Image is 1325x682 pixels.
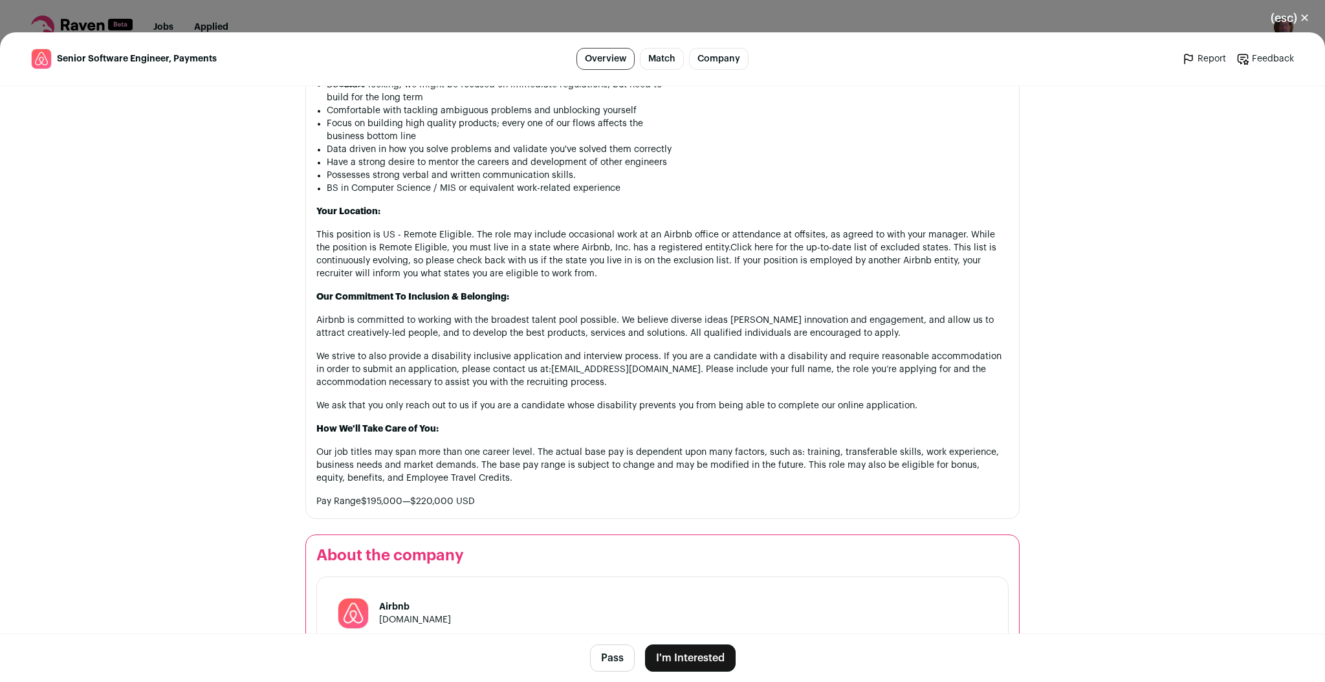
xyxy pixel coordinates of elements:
[576,48,635,70] a: Overview
[379,600,451,613] h1: Airbnb
[327,143,1009,156] li: Data driven in how you solve problems and validate you've solved them correctly
[590,644,635,672] button: Pass
[338,599,368,628] img: 7ce577d4c60d86e6b0596865b4382bfa94f83f1f30dc48cf96374cf203c6e0db.jpg
[316,495,1009,508] p: Pay Range$195,000—$220,000 USD
[645,644,736,672] button: I'm Interested
[57,52,217,65] span: Senior Software Engineer, Payments
[327,169,1009,182] li: Possesses strong verbal and written communication skills.
[551,365,701,374] a: [EMAIL_ADDRESS][DOMAIN_NAME]
[316,424,439,434] strong: How We'll Take Care of You:
[316,399,1009,412] p: We ask that you only reach out to us if you are a candidate whose disability prevents you from be...
[379,615,451,624] a: [DOMAIN_NAME]
[316,350,1009,389] p: We strive to also provide a disability inclusive application and interview process. If you are a ...
[316,292,509,302] strong: Our Commitment To Inclusion & Belonging:
[316,545,1009,566] h2: About the company
[1182,52,1226,65] a: Report
[327,156,1009,169] li: Have a strong desire to mentor the careers and development of other engineers
[316,207,380,216] strong: Your Location:
[1255,4,1325,32] button: Close modal
[316,446,1009,485] p: Our job titles may span more than one career level. The actual base pay is dependent upon many fa...
[327,78,1009,104] li: Be future looking; we might be focused on immediate regulations, but need to build for the long term
[316,228,1009,280] p: This position is US - Remote Eligible. The role may include occasional work at an Airbnb office o...
[327,104,1009,117] li: Comfortable with tackling ambiguous problems and unblocking yourself
[1236,52,1294,65] a: Feedback
[640,48,684,70] a: Match
[327,117,1009,143] li: Focus on building high quality products; every one of our flows affects the business bottom line
[32,49,51,69] img: 7ce577d4c60d86e6b0596865b4382bfa94f83f1f30dc48cf96374cf203c6e0db.jpg
[327,182,1009,195] li: BS in Computer Science / MIS or equivalent work-related experience
[689,48,749,70] a: Company
[316,314,1009,340] p: Airbnb is committed to working with the broadest talent pool possible. We believe diverse ideas [...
